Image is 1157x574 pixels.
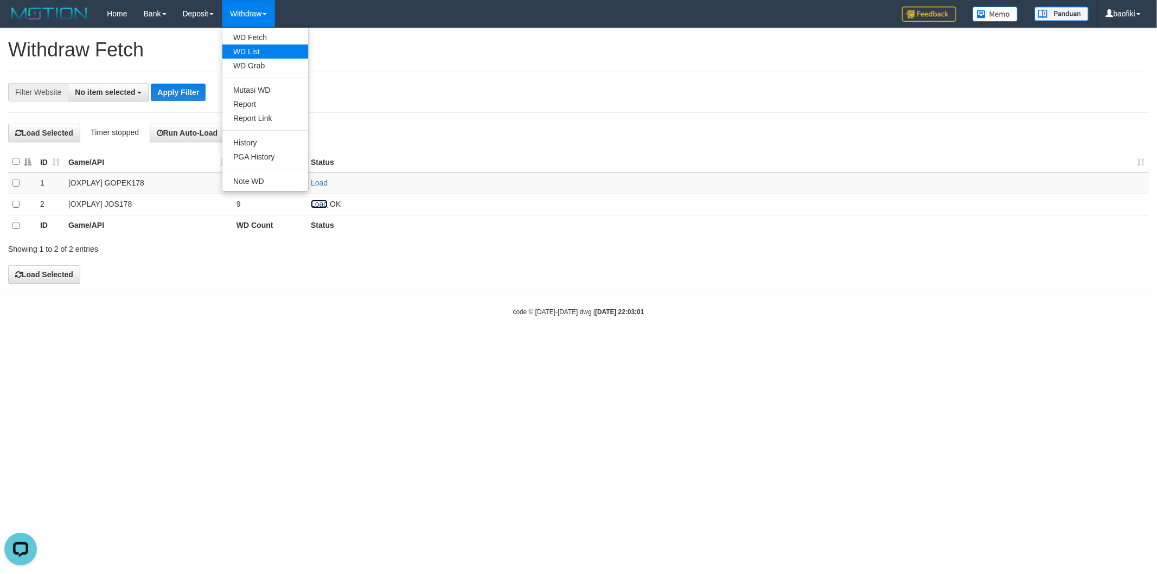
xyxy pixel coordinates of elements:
[150,124,225,142] button: Run Auto-Load
[222,59,308,73] a: WD Grab
[1034,7,1089,21] img: panduan.png
[36,215,64,235] th: ID
[222,83,308,97] a: Mutasi WD
[75,88,135,97] span: No item selected
[8,239,474,254] div: Showing 1 to 2 of 2 entries
[8,265,80,284] button: Load Selected
[222,150,308,164] a: PGA History
[91,128,139,137] span: Timer stopped
[151,84,206,101] button: Apply Filter
[306,151,1149,173] th: Status: activate to sort column ascending
[902,7,956,22] img: Feedback.jpg
[8,5,91,22] img: MOTION_logo.png
[36,151,64,173] th: ID: activate to sort column ascending
[36,194,64,215] td: 2
[68,83,149,101] button: No item selected
[222,44,308,59] a: WD List
[222,30,308,44] a: WD Fetch
[64,194,232,215] td: [OXPLAY] JOS178
[8,39,1149,61] h1: Withdraw Fetch
[222,111,308,125] a: Report Link
[222,174,308,188] a: Note WD
[64,151,232,173] th: Game/API: activate to sort column ascending
[64,173,232,194] td: [OXPLAY] GOPEK178
[311,200,328,208] a: Load
[595,308,644,316] strong: [DATE] 22:03:01
[330,200,341,208] span: OK
[236,200,241,208] span: 9
[64,215,232,235] th: Game/API
[4,4,37,37] button: Open LiveChat chat widget
[36,173,64,194] td: 1
[222,97,308,111] a: Report
[306,215,1149,235] th: Status
[232,215,306,235] th: WD Count
[222,136,308,150] a: History
[8,83,68,101] div: Filter Website
[973,7,1018,22] img: Button%20Memo.svg
[311,178,328,187] a: Load
[8,124,80,142] button: Load Selected
[513,308,644,316] small: code © [DATE]-[DATE] dwg |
